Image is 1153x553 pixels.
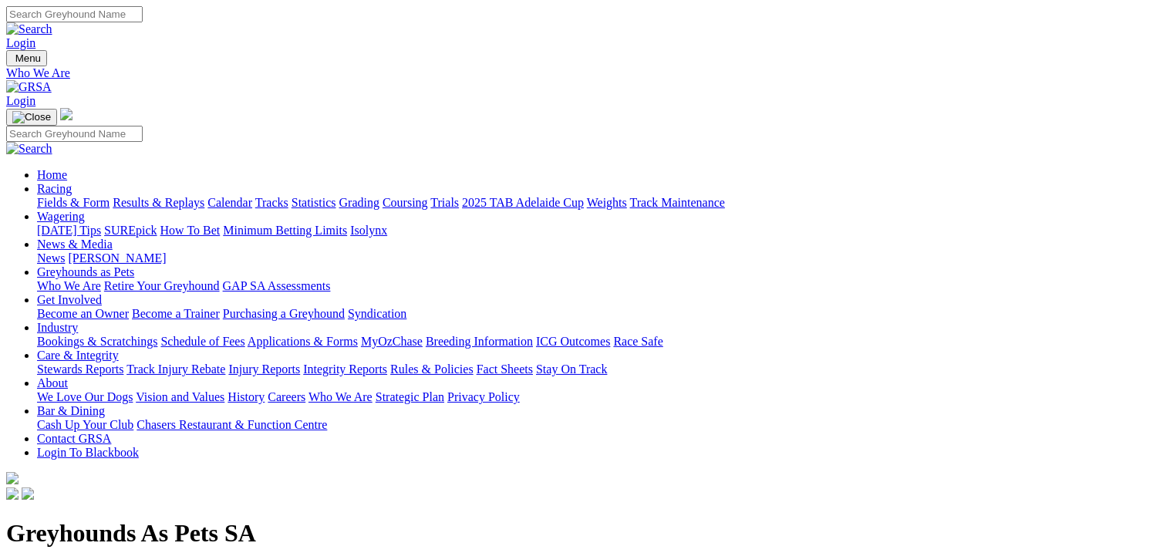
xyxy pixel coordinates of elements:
[37,404,105,417] a: Bar & Dining
[6,36,35,49] a: Login
[6,519,1147,548] h1: Greyhounds As Pets SA
[223,224,347,237] a: Minimum Betting Limits
[536,362,607,376] a: Stay On Track
[390,362,474,376] a: Rules & Policies
[303,362,387,376] a: Integrity Reports
[37,335,157,348] a: Bookings & Scratchings
[104,279,220,292] a: Retire Your Greyhound
[37,376,68,389] a: About
[37,210,85,223] a: Wagering
[37,362,123,376] a: Stewards Reports
[37,307,129,320] a: Become an Owner
[37,224,101,237] a: [DATE] Tips
[6,94,35,107] a: Login
[228,362,300,376] a: Injury Reports
[37,182,72,195] a: Racing
[37,418,133,431] a: Cash Up Your Club
[6,80,52,94] img: GRSA
[613,335,662,348] a: Race Safe
[37,265,134,278] a: Greyhounds as Pets
[6,472,19,484] img: logo-grsa-white.png
[22,487,34,500] img: twitter.svg
[6,66,1147,80] a: Who We Are
[292,196,336,209] a: Statistics
[223,279,331,292] a: GAP SA Assessments
[37,349,119,362] a: Care & Integrity
[160,224,221,237] a: How To Bet
[630,196,725,209] a: Track Maintenance
[37,251,65,265] a: News
[37,238,113,251] a: News & Media
[37,307,1147,321] div: Get Involved
[37,418,1147,432] div: Bar & Dining
[15,52,41,64] span: Menu
[37,432,111,445] a: Contact GRSA
[113,196,204,209] a: Results & Replays
[361,335,423,348] a: MyOzChase
[37,224,1147,238] div: Wagering
[6,487,19,500] img: facebook.svg
[37,251,1147,265] div: News & Media
[37,362,1147,376] div: Care & Integrity
[430,196,459,209] a: Trials
[37,168,67,181] a: Home
[248,335,358,348] a: Applications & Forms
[536,335,610,348] a: ICG Outcomes
[12,111,51,123] img: Close
[37,196,110,209] a: Fields & Form
[6,126,143,142] input: Search
[132,307,220,320] a: Become a Trainer
[339,196,379,209] a: Grading
[255,196,288,209] a: Tracks
[223,307,345,320] a: Purchasing a Greyhound
[207,196,252,209] a: Calendar
[383,196,428,209] a: Coursing
[6,50,47,66] button: Toggle navigation
[104,224,157,237] a: SUREpick
[477,362,533,376] a: Fact Sheets
[6,109,57,126] button: Toggle navigation
[376,390,444,403] a: Strategic Plan
[587,196,627,209] a: Weights
[37,293,102,306] a: Get Involved
[37,279,101,292] a: Who We Are
[447,390,520,403] a: Privacy Policy
[350,224,387,237] a: Isolynx
[37,321,78,334] a: Industry
[37,279,1147,293] div: Greyhounds as Pets
[37,390,1147,404] div: About
[137,418,327,431] a: Chasers Restaurant & Function Centre
[6,22,52,36] img: Search
[37,446,139,459] a: Login To Blackbook
[268,390,305,403] a: Careers
[426,335,533,348] a: Breeding Information
[462,196,584,209] a: 2025 TAB Adelaide Cup
[160,335,244,348] a: Schedule of Fees
[60,108,72,120] img: logo-grsa-white.png
[37,335,1147,349] div: Industry
[308,390,373,403] a: Who We Are
[6,6,143,22] input: Search
[126,362,225,376] a: Track Injury Rebate
[37,196,1147,210] div: Racing
[228,390,265,403] a: History
[136,390,224,403] a: Vision and Values
[348,307,406,320] a: Syndication
[37,390,133,403] a: We Love Our Dogs
[68,251,166,265] a: [PERSON_NAME]
[6,142,52,156] img: Search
